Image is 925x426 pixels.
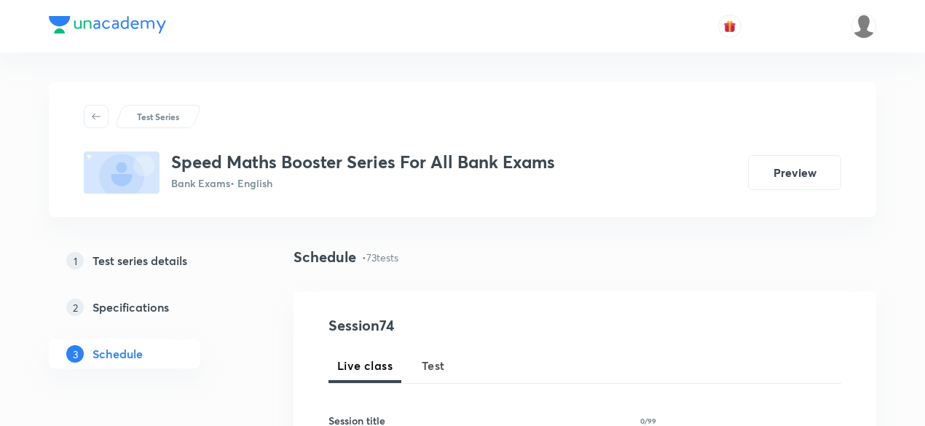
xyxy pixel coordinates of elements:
[66,299,84,316] p: 2
[718,15,741,38] button: avatar
[337,357,393,374] span: Live class
[92,299,169,316] h5: Specifications
[723,20,736,33] img: avatar
[49,16,166,37] a: Company Logo
[171,151,555,173] h3: Speed Maths Booster Series For All Bank Exams
[137,110,179,123] p: Test Series
[640,417,656,425] p: 0/99
[84,151,160,194] img: fallback-thumbnail.png
[66,345,84,363] p: 3
[171,175,555,191] p: Bank Exams • English
[851,14,876,39] img: Drishti Chauhan
[66,252,84,269] p: 1
[49,246,247,275] a: 1Test series details
[748,155,841,190] button: Preview
[328,315,594,336] h4: Session 74
[49,293,247,322] a: 2Specifications
[294,246,356,268] h4: Schedule
[422,357,445,374] span: Test
[362,250,398,265] p: • 73 tests
[49,16,166,33] img: Company Logo
[92,345,143,363] h5: Schedule
[92,252,187,269] h5: Test series details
